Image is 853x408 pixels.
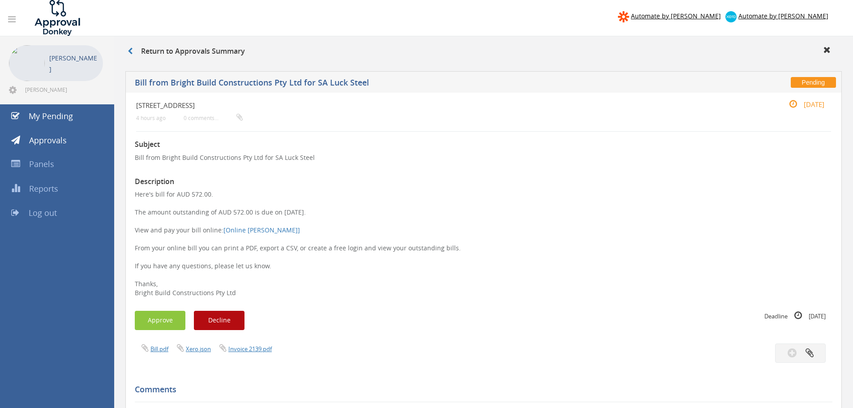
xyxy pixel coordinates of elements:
[135,153,832,162] p: Bill from Bright Build Constructions Pty Ltd for SA Luck Steel
[136,102,715,109] h4: [STREET_ADDRESS]
[135,311,185,330] button: Approve
[780,99,824,109] small: [DATE]
[631,12,721,20] span: Automate by [PERSON_NAME]
[128,47,245,56] h3: Return to Approvals Summary
[764,311,826,321] small: Deadline [DATE]
[223,226,300,234] a: [Online [PERSON_NAME]]
[135,141,832,149] h3: Subject
[738,12,828,20] span: Automate by [PERSON_NAME]
[618,11,629,22] img: zapier-logomark.png
[791,77,836,88] span: Pending
[135,78,625,90] h5: Bill from Bright Build Constructions Pty Ltd for SA Luck Steel
[135,385,826,394] h5: Comments
[150,345,168,353] a: Bill.pdf
[29,159,54,169] span: Panels
[184,115,243,121] small: 0 comments...
[228,345,272,353] a: Invoice 2139.pdf
[194,311,244,330] button: Decline
[136,115,166,121] small: 4 hours ago
[135,178,832,186] h3: Description
[186,345,211,353] a: Xero.json
[29,207,57,218] span: Log out
[25,86,101,93] span: [PERSON_NAME][EMAIL_ADDRESS][DOMAIN_NAME]
[29,183,58,194] span: Reports
[29,135,67,146] span: Approvals
[29,111,73,121] span: My Pending
[135,190,832,297] p: Here's bill for AUD 572.00. The amount outstanding of AUD 572.00 is due on [DATE]. View and pay y...
[49,52,99,75] p: [PERSON_NAME]
[725,11,737,22] img: xero-logo.png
